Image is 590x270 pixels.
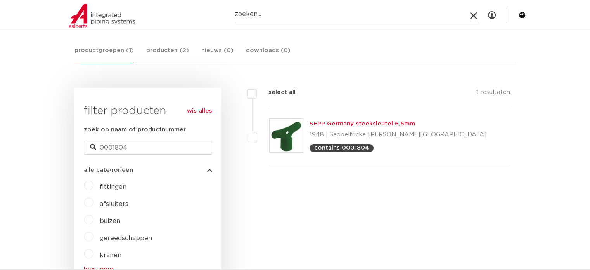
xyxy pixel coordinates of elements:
p: 1948 | Seppelfricke [PERSON_NAME][GEOGRAPHIC_DATA] [310,129,486,141]
a: producten (2) [146,46,189,63]
a: afsluiters [100,201,128,207]
h3: filter producten [84,103,212,119]
a: productgroepen (1) [74,46,134,63]
label: select all [257,88,296,97]
span: alle categorieën [84,167,133,173]
p: contains 0001804 [314,145,369,151]
a: gereedschappen [100,235,152,241]
a: downloads (0) [246,46,291,63]
img: Thumbnail for SEPP Germany steeksleutel 6,5mm [270,119,303,152]
a: buizen [100,218,120,224]
a: fittingen [100,184,126,190]
a: nieuws (0) [201,46,234,63]
label: zoek op naam of productnummer [84,125,186,134]
input: zoeken [84,141,212,155]
input: zoeken... [235,7,479,22]
a: wis alles [187,106,212,116]
button: alle categorieën [84,167,212,173]
a: SEPP Germany steeksleutel 6,5mm [310,121,415,127]
a: kranen [100,252,121,258]
p: 1 resultaten [476,88,510,100]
